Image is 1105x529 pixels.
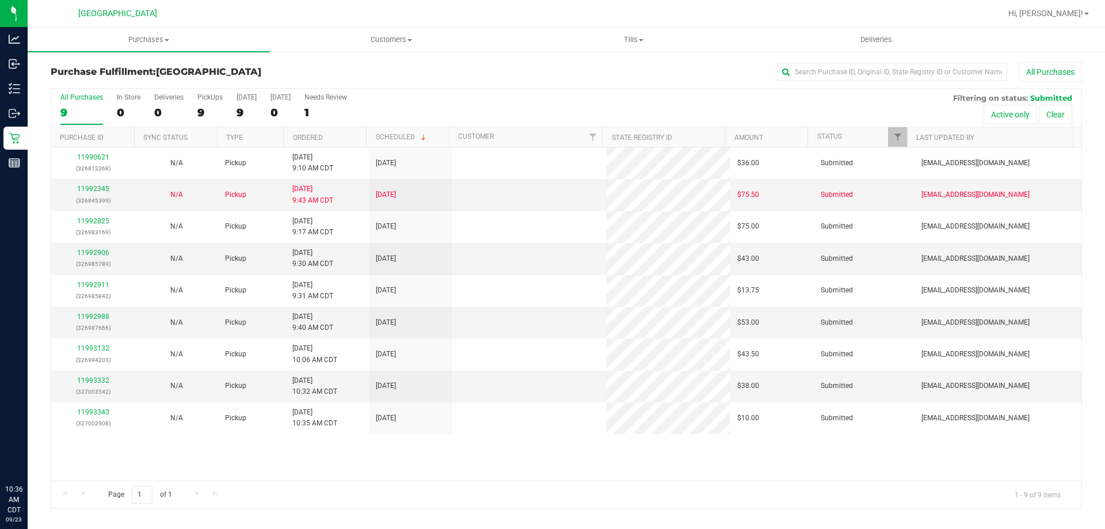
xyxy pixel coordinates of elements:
p: (326812268) [58,163,128,174]
iframe: Resource center [12,437,46,471]
inline-svg: Analytics [9,33,20,45]
span: Submitted [821,253,853,264]
span: Not Applicable [170,286,183,294]
inline-svg: Inbound [9,58,20,70]
span: Submitted [1030,93,1072,102]
span: $53.00 [737,317,759,328]
span: Not Applicable [170,222,183,230]
span: [DATE] 9:10 AM CDT [292,152,333,174]
p: (326994203) [58,355,128,366]
button: All Purchases [1019,62,1082,82]
button: N/A [170,253,183,264]
div: 9 [197,106,223,119]
span: Not Applicable [170,414,183,422]
span: Submitted [821,349,853,360]
div: 1 [304,106,347,119]
span: [EMAIL_ADDRESS][DOMAIN_NAME] [921,158,1030,169]
p: (326983169) [58,227,128,238]
span: [EMAIL_ADDRESS][DOMAIN_NAME] [921,285,1030,296]
span: Not Applicable [170,254,183,262]
span: Pickup [225,221,246,232]
span: [GEOGRAPHIC_DATA] [78,9,157,18]
inline-svg: Inventory [9,83,20,94]
div: 0 [270,106,291,119]
span: [DATE] 10:35 AM CDT [292,407,337,429]
a: Amount [734,134,763,142]
span: Submitted [821,380,853,391]
a: 11993132 [77,344,109,352]
p: (326985842) [58,291,128,302]
inline-svg: Reports [9,157,20,169]
span: [DATE] [376,380,396,391]
span: Filtering on status: [953,93,1028,102]
span: Submitted [821,413,853,424]
a: Customer [458,132,494,140]
p: 09/23 [5,515,22,524]
span: $43.00 [737,253,759,264]
button: N/A [170,221,183,232]
span: Hi, [PERSON_NAME]! [1008,9,1083,18]
span: Pickup [225,349,246,360]
span: [DATE] 9:40 AM CDT [292,311,333,333]
div: 0 [154,106,184,119]
div: PickUps [197,93,223,101]
span: Page of 1 [98,486,181,504]
a: Scheduled [376,133,428,141]
a: 11992345 [77,185,109,193]
span: [DATE] [376,349,396,360]
a: 11992825 [77,217,109,225]
span: Not Applicable [170,191,183,199]
span: Not Applicable [170,350,183,358]
span: $75.50 [737,189,759,200]
p: (326985789) [58,258,128,269]
span: [DATE] [376,317,396,328]
p: (326845399) [58,195,128,206]
a: Customers [270,28,512,52]
span: Pickup [225,189,246,200]
span: $75.00 [737,221,759,232]
button: N/A [170,380,183,391]
button: N/A [170,349,183,360]
span: Not Applicable [170,382,183,390]
div: [DATE] [237,93,257,101]
div: In Store [117,93,140,101]
inline-svg: Retail [9,132,20,144]
span: Not Applicable [170,159,183,167]
span: [EMAIL_ADDRESS][DOMAIN_NAME] [921,189,1030,200]
span: Submitted [821,285,853,296]
div: 9 [60,106,103,119]
p: (327003542) [58,386,128,397]
button: N/A [170,189,183,200]
div: All Purchases [60,93,103,101]
span: [DATE] [376,221,396,232]
div: Needs Review [304,93,347,101]
span: Pickup [225,317,246,328]
a: Status [817,132,842,140]
button: N/A [170,413,183,424]
span: Submitted [821,189,853,200]
span: [DATE] [376,158,396,169]
span: Not Applicable [170,318,183,326]
span: [DATE] [376,285,396,296]
p: (327002908) [58,418,128,429]
span: Pickup [225,158,246,169]
span: $13.75 [737,285,759,296]
a: 11992906 [77,249,109,257]
a: Sync Status [143,134,188,142]
a: Purchases [28,28,270,52]
span: [DATE] 9:30 AM CDT [292,248,333,269]
span: Pickup [225,413,246,424]
span: [DATE] 9:17 AM CDT [292,216,333,238]
a: 11992988 [77,313,109,321]
span: [EMAIL_ADDRESS][DOMAIN_NAME] [921,221,1030,232]
a: Last Updated By [916,134,974,142]
a: 11993343 [77,408,109,416]
a: Tills [512,28,755,52]
span: Customers [270,35,512,45]
span: Deliveries [845,35,908,45]
button: N/A [170,285,183,296]
span: Submitted [821,317,853,328]
span: [EMAIL_ADDRESS][DOMAIN_NAME] [921,413,1030,424]
span: Tills [513,35,754,45]
span: $36.00 [737,158,759,169]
